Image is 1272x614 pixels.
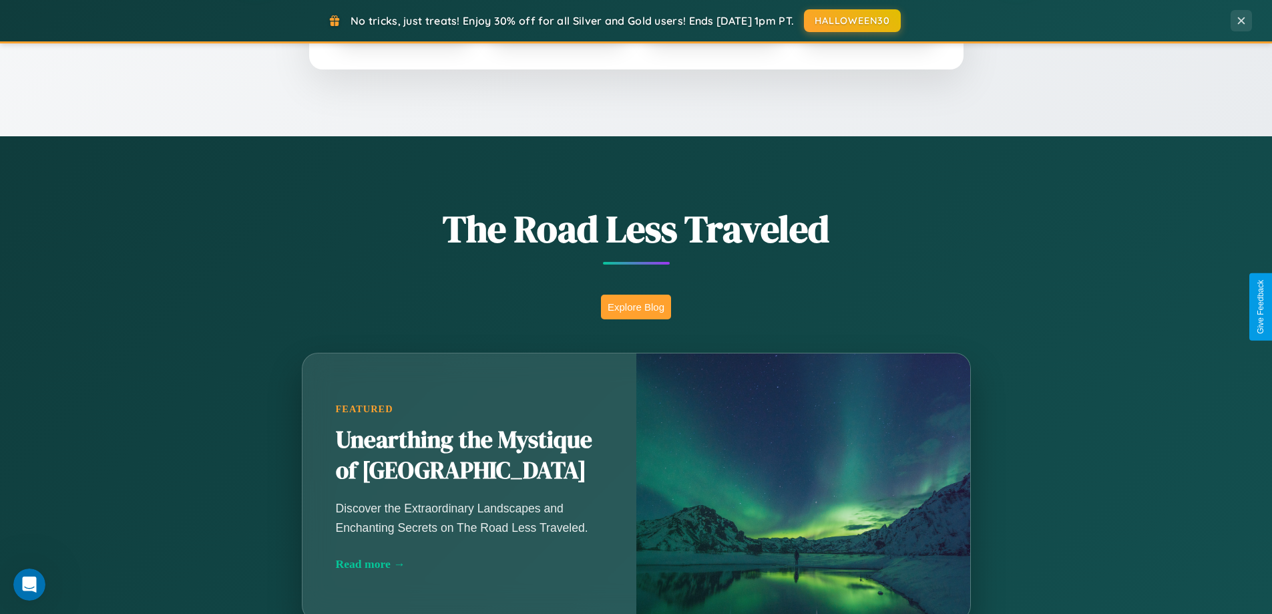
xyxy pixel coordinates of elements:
div: Featured [336,404,603,415]
p: Discover the Extraordinary Landscapes and Enchanting Secrets on The Road Less Traveled. [336,499,603,536]
div: Read more → [336,557,603,571]
h2: Unearthing the Mystique of [GEOGRAPHIC_DATA] [336,425,603,486]
h1: The Road Less Traveled [236,203,1037,255]
button: Explore Blog [601,295,671,319]
div: Give Feedback [1256,280,1265,334]
button: HALLOWEEN30 [804,9,901,32]
span: No tricks, just treats! Enjoy 30% off for all Silver and Gold users! Ends [DATE] 1pm PT. [351,14,794,27]
iframe: Intercom live chat [13,569,45,601]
